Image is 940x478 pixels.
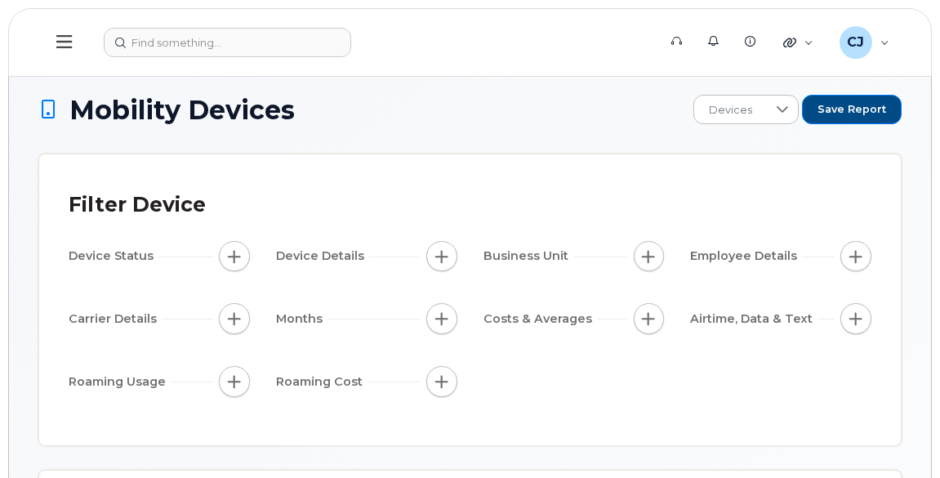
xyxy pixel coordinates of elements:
span: Devices [694,96,767,125]
span: Carrier Details [69,310,162,328]
span: Costs & Averages [483,310,597,328]
span: Roaming Usage [69,373,171,391]
span: Device Status [69,248,158,265]
span: Airtime, Data & Text [690,310,817,328]
span: Business Unit [483,248,573,265]
span: Mobility Devices [69,96,295,124]
span: Roaming Cost [276,373,368,391]
button: Save Report [802,95,902,124]
div: Filter Device [69,184,206,226]
span: Device Details [276,248,369,265]
span: Months [276,310,327,328]
span: Employee Details [690,248,802,265]
span: Save Report [817,102,886,117]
